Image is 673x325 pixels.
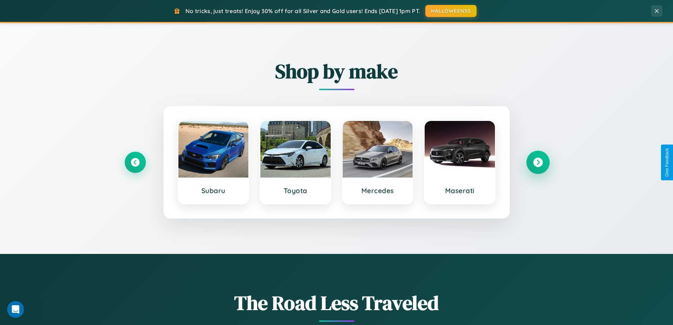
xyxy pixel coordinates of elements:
[125,289,549,317] h1: The Road Less Traveled
[7,301,24,318] iframe: Intercom live chat
[185,7,420,14] span: No tricks, just treats! Enjoy 30% off for all Silver and Gold users! Ends [DATE] 1pm PT.
[185,186,242,195] h3: Subaru
[432,186,488,195] h3: Maserati
[125,58,549,85] h2: Shop by make
[425,5,477,17] button: HALLOWEEN30
[267,186,324,195] h3: Toyota
[665,148,669,177] div: Give Feedback
[350,186,406,195] h3: Mercedes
